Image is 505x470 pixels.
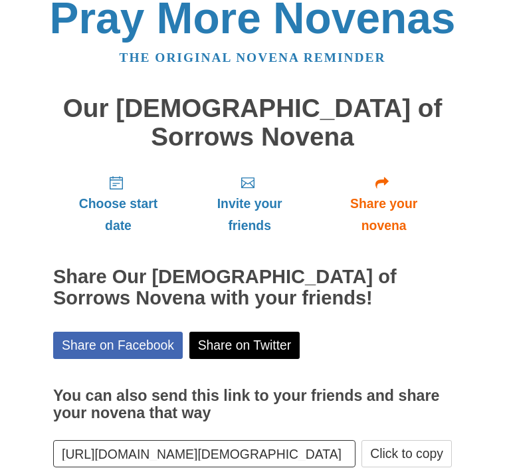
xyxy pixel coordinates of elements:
a: The original novena reminder [120,51,386,64]
a: Choose start date [53,164,183,243]
h3: You can also send this link to your friends and share your novena that way [53,388,452,421]
a: Share on Facebook [53,332,183,359]
a: Share your novena [316,164,452,243]
span: Choose start date [66,193,170,237]
a: Invite your friends [183,164,316,243]
a: Share on Twitter [189,332,300,359]
span: Share your novena [329,193,439,237]
h1: Our [DEMOGRAPHIC_DATA] of Sorrows Novena [53,94,452,151]
button: Click to copy [361,440,452,467]
h2: Share Our [DEMOGRAPHIC_DATA] of Sorrows Novena with your friends! [53,267,452,309]
span: Invite your friends [197,193,302,237]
